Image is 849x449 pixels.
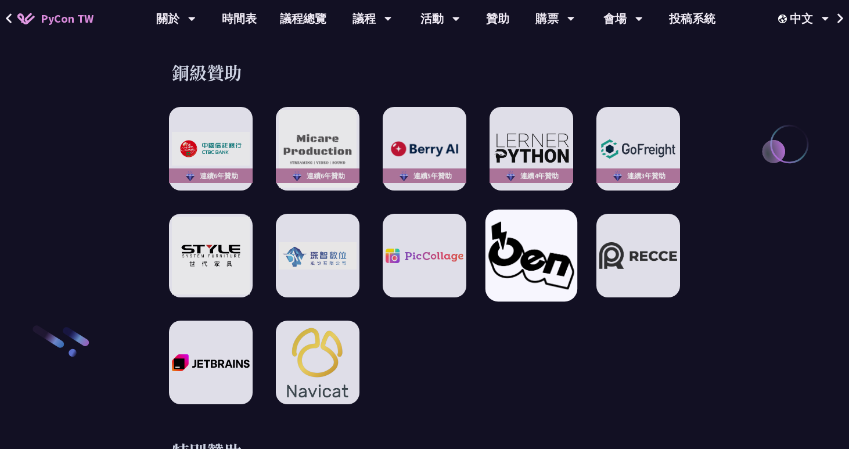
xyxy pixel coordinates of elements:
img: 深智數位 [279,242,357,270]
img: sponsor-logo-diamond [504,169,517,183]
img: Berry AI [386,138,463,160]
img: Recce | join us [599,242,677,269]
img: PicCollage Company [386,249,463,263]
div: 連續3年贊助 [596,168,680,183]
img: sponsor-logo-diamond [290,169,304,183]
h3: 銅級贊助 [172,60,677,84]
img: CTBC Bank [172,132,250,166]
img: GoFreight [599,135,677,163]
img: Micare Production [279,110,357,188]
a: PyCon TW [6,4,105,33]
img: Locale Icon [778,15,790,23]
img: sponsor-logo-diamond [397,169,411,183]
div: 連續6年贊助 [169,168,253,183]
span: PyCon TW [41,10,93,27]
img: JetBrains [172,354,250,371]
img: Home icon of PyCon TW 2025 [17,13,35,24]
img: sponsor-logo-diamond [184,169,197,183]
img: LernerPython [492,132,570,165]
img: Oen Tech [488,222,574,289]
div: 連續5年贊助 [383,168,466,183]
div: 連續6年贊助 [276,168,359,183]
div: 連續4年贊助 [490,168,573,183]
img: sponsor-logo-diamond [611,169,624,183]
img: STYLE [172,217,250,294]
img: Navicat [279,321,357,405]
